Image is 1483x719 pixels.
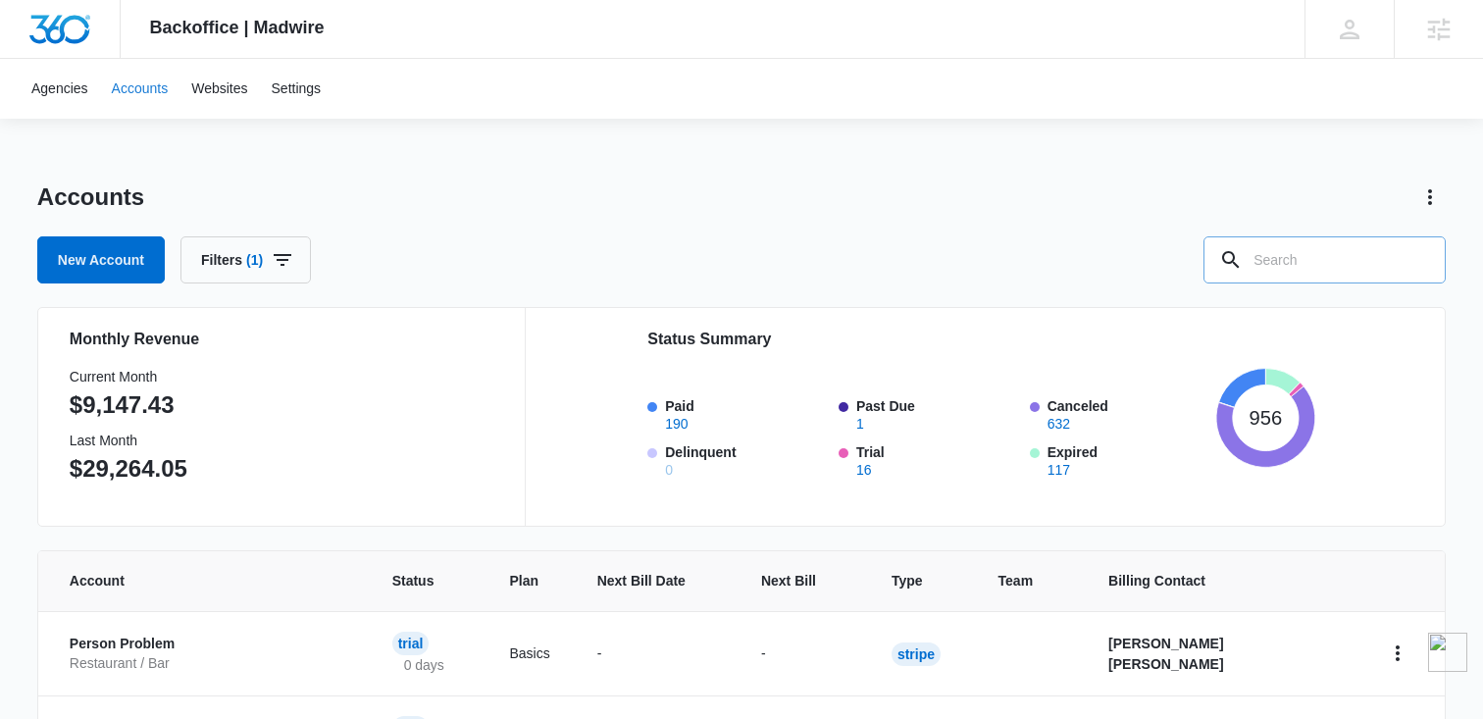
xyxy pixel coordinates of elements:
[597,571,686,591] span: Next Bill Date
[856,417,864,431] button: Past Due
[70,387,187,423] p: $9,147.43
[892,571,923,591] span: Type
[856,463,872,477] button: Trial
[70,654,345,674] p: Restaurant / Bar
[260,59,333,119] a: Settings
[647,328,1315,351] h2: Status Summary
[1048,442,1209,477] label: Expired
[1048,417,1070,431] button: Canceled
[70,367,187,387] h3: Current Month
[1048,463,1070,477] button: Expired
[392,655,456,676] p: 0 days
[509,643,549,664] p: Basics
[20,59,100,119] a: Agencies
[100,59,180,119] a: Accounts
[665,417,688,431] button: Paid
[1108,571,1335,591] span: Billing Contact
[70,571,317,591] span: Account
[1382,638,1413,669] button: home
[1048,396,1209,431] label: Canceled
[392,571,435,591] span: Status
[70,431,187,451] h3: Last Month
[665,442,827,477] label: Delinquent
[70,328,501,351] h2: Monthly Revenue
[180,236,311,283] button: Filters(1)
[761,571,816,591] span: Next Bill
[1414,181,1446,213] button: Actions
[738,611,868,695] td: -
[392,632,430,655] div: Trial
[1108,636,1223,672] strong: [PERSON_NAME] [PERSON_NAME]
[70,451,187,487] p: $29,264.05
[1203,236,1446,283] input: Search
[509,571,549,591] span: Plan
[665,396,827,431] label: Paid
[1250,407,1283,429] tspan: 956
[246,253,263,267] span: (1)
[179,59,259,119] a: Websites
[892,642,941,666] div: Stripe
[37,236,165,283] a: New Account
[70,635,345,654] p: Person Problem
[856,396,1018,431] label: Past Due
[998,571,1034,591] span: Team
[70,635,345,673] a: Person ProblemRestaurant / Bar
[574,611,738,695] td: -
[150,18,325,38] span: Backoffice | Madwire
[37,182,144,212] h1: Accounts
[856,442,1018,477] label: Trial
